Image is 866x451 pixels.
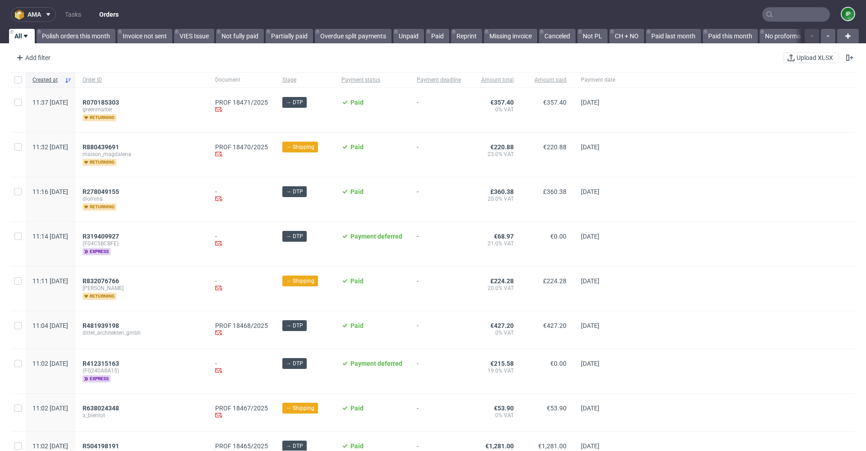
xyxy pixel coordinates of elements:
[490,143,514,151] span: €220.88
[494,233,514,240] span: €68.97
[32,277,68,285] span: 11:11 [DATE]
[581,188,599,195] span: [DATE]
[83,412,201,419] span: a_bientot
[550,233,567,240] span: €0.00
[83,322,119,329] span: R481939198
[83,233,119,240] span: R319409927
[417,76,461,84] span: Payment deadline
[83,329,201,336] span: dittel_architekten_gmbh
[32,360,68,367] span: 11:02 [DATE]
[703,29,758,43] a: Paid this month
[83,277,121,285] a: R832076766
[215,322,268,329] a: PROF 18468/2025
[215,76,268,84] span: Document
[83,114,116,121] span: returning
[286,188,303,196] span: → DTP
[581,233,599,240] span: [DATE]
[83,375,111,382] span: express
[417,188,461,211] span: -
[28,11,41,18] span: ama
[417,143,461,166] span: -
[286,98,303,106] span: → DTP
[215,360,268,376] div: -
[475,367,514,374] span: 19.0% VAT
[83,367,201,374] span: (FG240A8A15)
[475,106,514,113] span: 0% VAT
[350,405,364,412] span: Paid
[547,405,567,412] span: €53.90
[490,277,514,285] span: £224.28
[83,99,119,106] span: R070185303
[494,405,514,412] span: €53.90
[646,29,701,43] a: Paid last month
[581,99,599,106] span: [DATE]
[83,195,201,202] span: diomina
[286,359,303,368] span: → DTP
[83,442,119,450] span: R504198191
[32,143,68,151] span: 11:32 [DATE]
[485,442,514,450] span: €1,281.00
[350,277,364,285] span: Paid
[286,442,303,450] span: → DTP
[215,188,268,204] div: -
[32,233,68,240] span: 11:14 [DATE]
[32,188,68,195] span: 11:16 [DATE]
[426,29,449,43] a: Paid
[475,76,514,84] span: Amount total
[32,76,61,84] span: Created at
[417,405,461,420] span: -
[543,99,567,106] span: €357.40
[83,106,201,113] span: greenmatter
[83,99,121,106] a: R070185303
[550,360,567,367] span: €0.00
[609,29,644,43] a: CH + NO
[783,52,839,63] button: Upload XLSX
[539,29,576,43] a: Canceled
[13,51,52,65] div: Add filter
[286,232,303,240] span: → DTP
[94,7,124,22] a: Orders
[32,442,68,450] span: 11:02 [DATE]
[451,29,482,43] a: Reprint
[543,322,567,329] span: €427.20
[215,99,268,106] a: PROF 18471/2025
[282,76,327,84] span: Stage
[842,8,854,20] figcaption: IP
[417,360,461,382] span: -
[83,151,201,158] span: maison_magdalena
[32,405,68,412] span: 11:02 [DATE]
[83,405,121,412] a: R638024348
[484,29,537,43] a: Missing invoice
[543,188,567,195] span: £360.38
[215,143,268,151] a: PROF 18470/2025
[83,233,121,240] a: R319409927
[393,29,424,43] a: Unpaid
[83,277,119,285] span: R832076766
[83,405,119,412] span: R638024348
[581,405,599,412] span: [DATE]
[83,248,111,255] span: express
[83,159,116,166] span: returning
[286,322,303,330] span: → DTP
[350,143,364,151] span: Paid
[543,277,567,285] span: £224.28
[538,442,567,450] span: €1,281.00
[83,442,121,450] a: R504198191
[83,322,121,329] a: R481939198
[15,9,28,20] img: logo
[266,29,313,43] a: Partially paid
[581,143,599,151] span: [DATE]
[417,277,461,300] span: -
[286,143,314,151] span: → Shipping
[581,76,615,84] span: Payment date
[581,322,599,329] span: [DATE]
[174,29,214,43] a: VIES Issue
[475,412,514,419] span: 0% VAT
[475,195,514,202] span: 20.0% VAT
[32,322,68,329] span: 11:04 [DATE]
[83,203,116,211] span: returning
[32,99,68,106] span: 11:37 [DATE]
[83,188,121,195] a: R278049155
[11,7,56,22] button: ama
[9,29,35,43] a: All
